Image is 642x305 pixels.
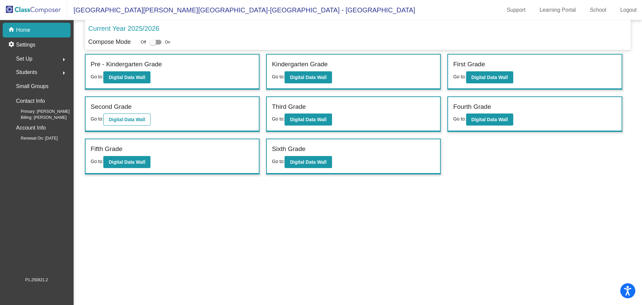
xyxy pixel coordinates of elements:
b: Digital Data Wall [109,159,145,165]
p: Settings [16,41,35,49]
span: Go to: [272,116,285,122]
span: Renewal On: [DATE] [10,135,58,141]
button: Digital Data Wall [103,113,150,126]
button: Digital Data Wall [285,71,332,83]
a: School [584,5,612,15]
button: Digital Data Wall [466,71,513,83]
b: Digital Data Wall [290,159,326,165]
span: Go to: [272,74,285,79]
span: Primary: [PERSON_NAME] [10,108,70,115]
p: Home [16,26,30,34]
button: Digital Data Wall [103,71,150,83]
label: Second Grade [91,102,132,112]
label: Fifth Grade [91,144,122,154]
button: Digital Data Wall [285,113,332,126]
a: Learning Portal [534,5,581,15]
b: Digital Data Wall [471,75,508,80]
span: [GEOGRAPHIC_DATA][PERSON_NAME][GEOGRAPHIC_DATA]-[GEOGRAPHIC_DATA] - [GEOGRAPHIC_DATA] [67,5,415,15]
label: First Grade [453,60,485,69]
b: Digital Data Wall [290,75,326,80]
button: Digital Data Wall [285,156,332,168]
span: Students [16,68,37,77]
p: Compose Mode [88,37,131,47]
span: Go to: [91,74,103,79]
button: Digital Data Wall [103,156,150,168]
span: Go to: [453,74,466,79]
b: Digital Data Wall [109,75,145,80]
p: Small Groups [16,82,48,91]
span: Go to: [453,116,466,122]
mat-icon: arrow_right [60,56,68,64]
a: Support [502,5,531,15]
span: Go to: [91,116,103,122]
label: Sixth Grade [272,144,305,154]
label: Fourth Grade [453,102,491,112]
span: Go to: [91,159,103,164]
b: Digital Data Wall [290,117,326,122]
span: Set Up [16,54,32,64]
button: Digital Data Wall [466,113,513,126]
label: Kindergarten Grade [272,60,328,69]
span: Go to: [272,159,285,164]
span: Off [141,39,146,45]
b: Digital Data Wall [109,117,145,122]
mat-icon: home [8,26,16,34]
mat-icon: arrow_right [60,69,68,77]
b: Digital Data Wall [471,117,508,122]
a: Logout [615,5,642,15]
span: On [165,39,170,45]
mat-icon: settings [8,41,16,49]
span: Billing: [PERSON_NAME] [10,115,67,121]
p: Current Year 2025/2026 [88,23,159,33]
label: Pre - Kindergarten Grade [91,60,162,69]
p: Contact Info [16,96,45,106]
p: Account Info [16,123,46,133]
label: Third Grade [272,102,306,112]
